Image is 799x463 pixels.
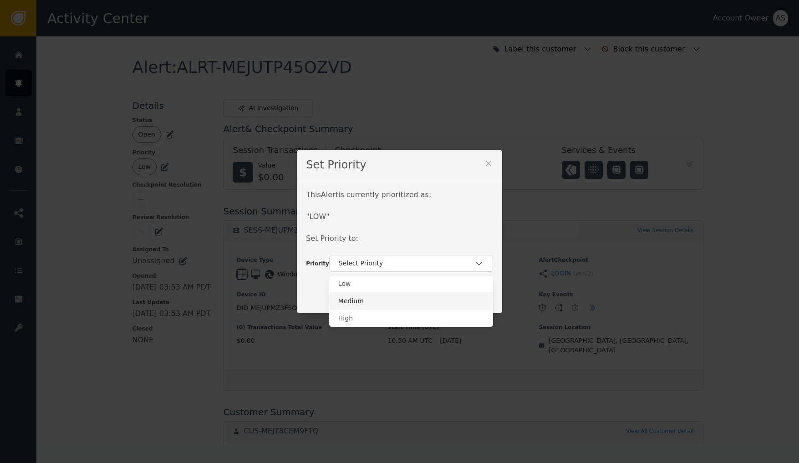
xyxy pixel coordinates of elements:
[306,234,358,243] span: Set Priority to:
[306,260,329,267] span: Priority
[306,212,329,221] span: " LOW "
[338,314,484,323] div: High
[306,190,431,199] span: This Alert is currently prioritized as:
[297,150,502,180] div: Set Priority
[329,255,493,272] button: Select Priority
[338,296,484,306] div: Medium
[339,259,474,268] div: Select Priority
[338,279,484,289] div: Low
[329,275,493,327] div: Select Priority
